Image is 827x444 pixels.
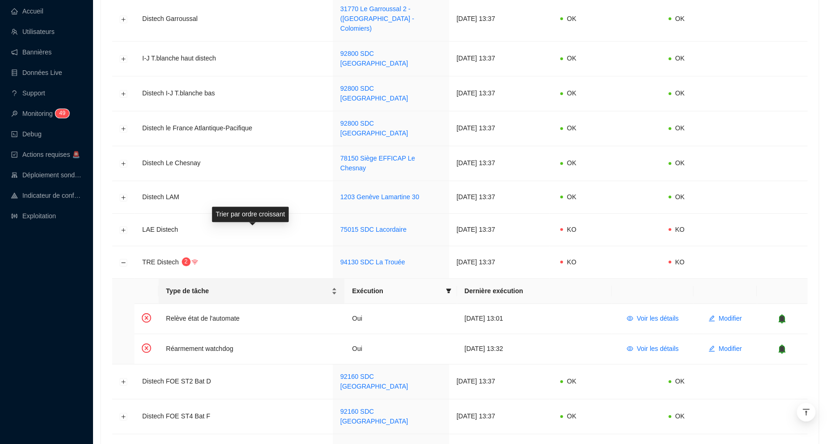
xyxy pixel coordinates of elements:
[620,311,687,326] button: Voir les détails
[567,159,576,167] span: OK
[11,28,54,35] a: teamUtilisateurs
[22,151,80,158] span: Actions requises 🚨
[120,125,127,133] button: Développer la ligne
[675,226,685,233] span: KO
[120,194,127,201] button: Développer la ligne
[701,342,750,357] button: Modifier
[120,90,127,98] button: Développer la ligne
[142,193,179,201] span: Distech LAM
[352,286,442,296] span: Exécution
[55,109,69,118] sup: 49
[159,279,345,304] th: Type de tâche
[120,259,127,266] button: Réduire la ligne
[675,412,685,420] span: OK
[449,214,550,246] td: [DATE] 13:37
[449,76,550,111] td: [DATE] 13:37
[719,314,742,323] span: Modifier
[352,315,362,322] span: Oui
[340,120,408,137] a: 92800 SDC [GEOGRAPHIC_DATA]
[449,364,550,399] td: [DATE] 13:37
[212,207,289,222] div: Trier par ordre croissant
[120,55,127,63] button: Développer la ligne
[457,279,612,304] th: Dernière exécution
[142,412,210,420] span: Distech FOE ST4 Bat F
[11,89,45,97] a: questionSupport
[719,344,742,354] span: Modifier
[567,15,576,22] span: OK
[182,257,191,266] sup: 2
[340,373,408,390] a: 92160 SDC [GEOGRAPHIC_DATA]
[620,342,687,357] button: Voir les détails
[11,192,82,199] a: heat-mapIndicateur de confort
[159,304,345,334] td: Relève état de l'automate
[675,89,685,97] span: OK
[567,226,576,233] span: KO
[142,313,151,323] span: close-circle
[352,345,362,352] span: Oui
[567,89,576,97] span: OK
[142,226,178,233] span: LAE Distech
[567,377,576,385] span: OK
[340,408,408,425] a: 92160 SDC [GEOGRAPHIC_DATA]
[778,314,787,323] span: bell
[340,226,407,233] a: 75015 SDC Lacordaire
[567,124,576,132] span: OK
[11,130,41,138] a: codeDebug
[457,304,612,334] td: [DATE] 13:01
[62,110,66,116] span: 9
[159,334,345,364] td: Réarmement watchdog
[185,258,188,265] span: 2
[120,413,127,421] button: Développer la ligne
[709,345,715,352] span: edit
[675,124,685,132] span: OK
[802,408,811,417] span: vertical-align-top
[449,246,550,279] td: [DATE] 13:37
[637,344,679,354] span: Voir les détails
[701,311,750,326] button: Modifier
[142,54,216,62] span: I-J T.blanche haut distech
[142,124,253,132] span: Distech le France Atlantique-Pacifique
[627,315,634,322] span: eye
[567,54,576,62] span: OK
[457,334,612,364] td: [DATE] 13:32
[142,377,211,385] span: Distech FOE ST2 Bat D
[340,258,405,266] a: 94130 SDC La Trouée
[142,89,215,97] span: Distech I-J T.blanche bas
[449,41,550,76] td: [DATE] 13:37
[142,15,198,22] span: Distech Garroussal
[11,48,52,56] a: notificationBannières
[449,146,550,181] td: [DATE] 13:37
[449,399,550,434] td: [DATE] 13:37
[567,412,576,420] span: OK
[567,258,576,266] span: KO
[11,212,56,220] a: slidersExploitation
[11,110,67,117] a: monitorMonitoring49
[709,315,715,322] span: edit
[166,286,330,296] span: Type de tâche
[340,155,415,172] a: 78150 Siège EFFICAP Le Chesnay
[59,110,62,116] span: 4
[675,377,685,385] span: OK
[120,226,127,234] button: Développer la ligne
[675,258,685,266] span: KO
[778,344,787,354] span: bell
[340,5,414,32] a: 31770 Le Garroussal 2 - ([GEOGRAPHIC_DATA] - Colomiers)
[340,85,408,102] a: 92800 SDC [GEOGRAPHIC_DATA]
[340,50,408,67] a: 92800 SDC [GEOGRAPHIC_DATA]
[627,345,634,352] span: eye
[120,15,127,23] button: Développer la ligne
[449,111,550,146] td: [DATE] 13:37
[11,171,82,179] a: clusterDéploiement sondes
[449,181,550,214] td: [DATE] 13:37
[567,193,576,201] span: OK
[446,288,452,294] span: filter
[675,54,685,62] span: OK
